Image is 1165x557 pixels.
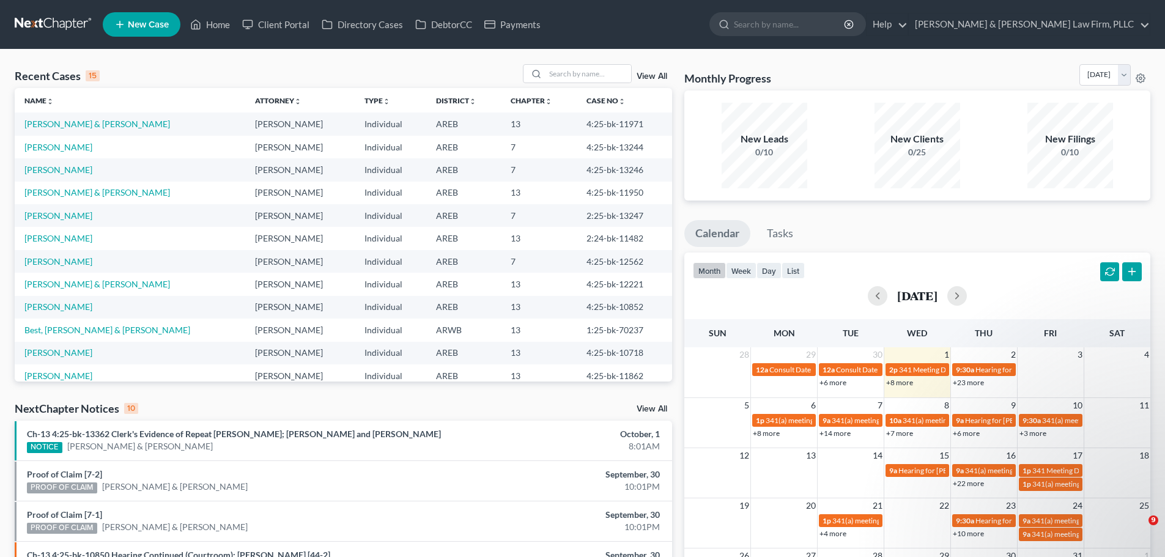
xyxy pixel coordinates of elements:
[975,516,1071,525] span: Hearing for [PERSON_NAME]
[15,68,100,83] div: Recent Cases
[426,158,501,181] td: AREB
[637,72,667,81] a: View All
[355,342,426,364] td: Individual
[738,498,750,513] span: 19
[457,481,660,493] div: 10:01PM
[545,98,552,105] i: unfold_more
[501,364,577,387] td: 13
[810,398,817,413] span: 6
[756,365,768,374] span: 12a
[245,227,354,249] td: [PERSON_NAME]
[577,182,672,204] td: 4:25-bk-11950
[245,342,354,364] td: [PERSON_NAME]
[909,13,1150,35] a: [PERSON_NAME] & [PERSON_NAME] Law Firm, PLLC
[756,220,804,247] a: Tasks
[819,529,846,538] a: +4 more
[124,403,138,414] div: 10
[469,98,476,105] i: unfold_more
[819,429,851,438] a: +14 more
[734,13,846,35] input: Search by name...
[501,227,577,249] td: 13
[24,256,92,267] a: [PERSON_NAME]
[409,13,478,35] a: DebtorCC
[86,70,100,81] div: 15
[355,319,426,341] td: Individual
[618,98,626,105] i: unfold_more
[501,273,577,295] td: 13
[774,328,795,338] span: Mon
[1032,516,1150,525] span: 341(a) meeting for [PERSON_NAME]
[586,96,626,105] a: Case Nounfold_more
[245,182,354,204] td: [PERSON_NAME]
[245,364,354,387] td: [PERSON_NAME]
[738,347,750,362] span: 28
[907,328,927,338] span: Wed
[756,262,782,279] button: day
[1027,132,1113,146] div: New Filings
[24,279,170,289] a: [PERSON_NAME] & [PERSON_NAME]
[823,516,831,525] span: 1p
[1023,516,1030,525] span: 9a
[889,416,901,425] span: 10a
[457,468,660,481] div: September, 30
[457,521,660,533] div: 10:01PM
[805,448,817,463] span: 13
[426,364,501,387] td: AREB
[871,448,884,463] span: 14
[843,328,859,338] span: Tue
[726,262,756,279] button: week
[426,273,501,295] td: AREB
[294,98,301,105] i: unfold_more
[903,416,1021,425] span: 341(a) meeting for [PERSON_NAME]
[426,204,501,227] td: AREB
[1023,529,1030,539] span: 9a
[899,365,1026,374] span: 341 Meeting Date for [PERSON_NAME]
[577,364,672,387] td: 4:25-bk-11862
[823,365,835,374] span: 12a
[102,521,248,533] a: [PERSON_NAME] & [PERSON_NAME]
[426,342,501,364] td: AREB
[316,13,409,35] a: Directory Cases
[836,365,947,374] span: Consult Date for [PERSON_NAME]
[709,328,727,338] span: Sun
[511,96,552,105] a: Chapterunfold_more
[875,146,960,158] div: 0/25
[457,428,660,440] div: October, 1
[867,13,908,35] a: Help
[355,136,426,158] td: Individual
[956,516,974,525] span: 9:30a
[27,482,97,493] div: PROOF OF CLAIM
[24,96,54,105] a: Nameunfold_more
[577,250,672,273] td: 4:25-bk-12562
[886,378,913,387] a: +8 more
[769,365,899,374] span: Consult Date for Love, [PERSON_NAME]
[832,416,950,425] span: 341(a) meeting for [PERSON_NAME]
[577,227,672,249] td: 2:24-bk-11482
[501,319,577,341] td: 13
[24,164,92,175] a: [PERSON_NAME]
[24,187,170,197] a: [PERSON_NAME] & [PERSON_NAME]
[355,182,426,204] td: Individual
[889,466,897,475] span: 9a
[426,182,501,204] td: AREB
[577,158,672,181] td: 4:25-bk-13246
[24,301,92,312] a: [PERSON_NAME]
[67,440,213,452] a: [PERSON_NAME] & [PERSON_NAME]
[637,405,667,413] a: View All
[24,142,92,152] a: [PERSON_NAME]
[245,158,354,181] td: [PERSON_NAME]
[501,204,577,227] td: 7
[24,210,92,221] a: [PERSON_NAME]
[766,416,884,425] span: 341(a) meeting for [PERSON_NAME]
[255,96,301,105] a: Attorneyunfold_more
[364,96,390,105] a: Typeunfold_more
[756,416,764,425] span: 1p
[436,96,476,105] a: Districtunfold_more
[355,158,426,181] td: Individual
[355,250,426,273] td: Individual
[577,319,672,341] td: 1:25-bk-70237
[426,250,501,273] td: AREB
[24,325,190,335] a: Best, [PERSON_NAME] & [PERSON_NAME]
[426,113,501,135] td: AREB
[819,378,846,387] a: +6 more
